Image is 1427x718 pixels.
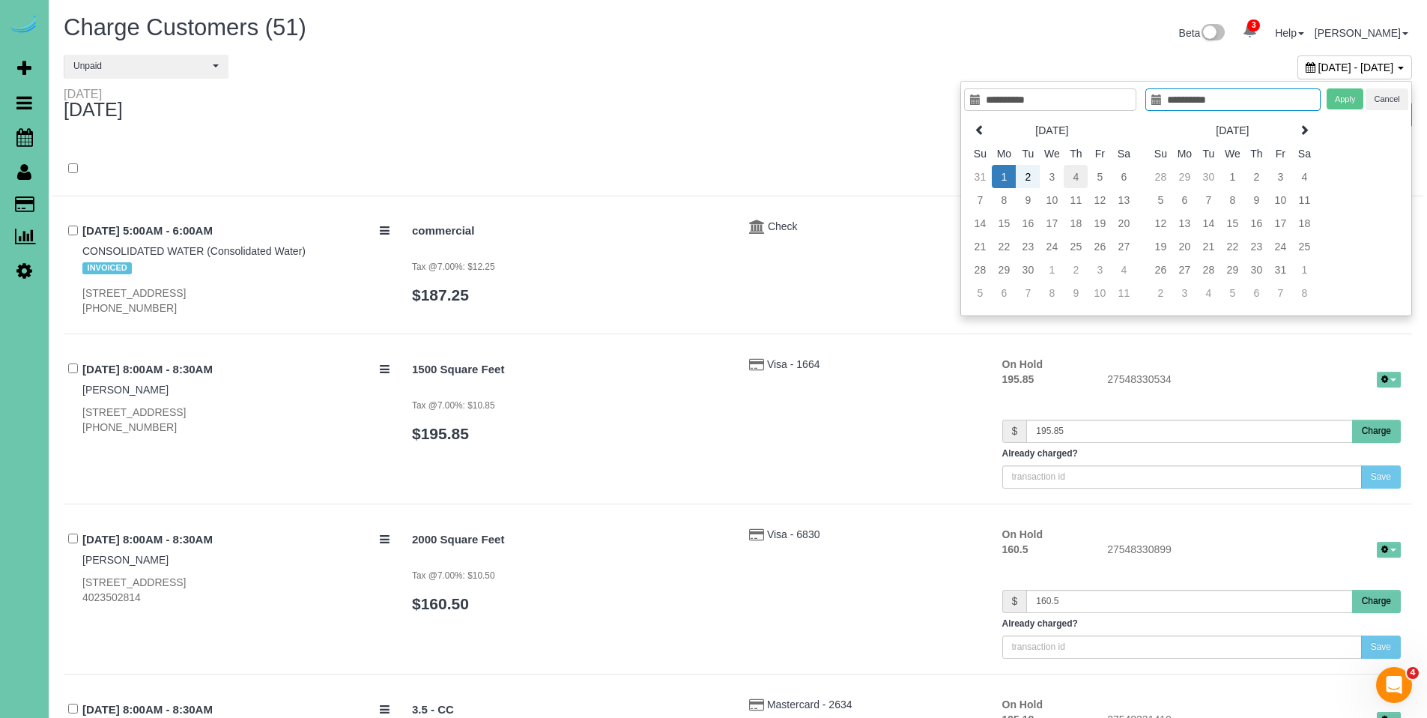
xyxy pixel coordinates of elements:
[82,405,390,435] div: [STREET_ADDRESS] [PHONE_NUMBER]
[1268,211,1292,235] td: 17
[1268,258,1292,281] td: 31
[1244,142,1268,165] th: Th
[1244,235,1268,258] td: 23
[1016,142,1040,165] th: Tu
[1112,188,1136,211] td: 13
[1315,27,1408,39] a: [PERSON_NAME]
[412,225,727,238] h4: commercial
[1064,281,1088,304] td: 9
[64,55,228,78] button: Unpaid
[1088,235,1112,258] td: 26
[1088,281,1112,304] td: 10
[1040,142,1064,165] th: We
[1064,165,1088,188] td: 4
[412,595,469,612] a: $160.50
[1220,258,1244,281] td: 29
[82,384,169,396] a: [PERSON_NAME]
[1179,27,1225,39] a: Beta
[1040,258,1064,281] td: 1
[1112,142,1136,165] th: Sa
[1016,235,1040,258] td: 23
[1196,211,1220,235] td: 14
[82,575,390,605] div: [STREET_ADDRESS] 4023502814
[1088,258,1112,281] td: 3
[767,528,820,540] a: Visa - 6830
[1220,235,1244,258] td: 22
[1088,165,1112,188] td: 5
[82,245,306,257] a: CONSOLIDATED WATER (Consolidated Water)
[992,258,1016,281] td: 29
[1088,142,1112,165] th: Fr
[1040,211,1064,235] td: 17
[1016,188,1040,211] td: 9
[1220,188,1244,211] td: 8
[968,188,992,211] td: 7
[1016,165,1040,188] td: 2
[1275,27,1304,39] a: Help
[1268,281,1292,304] td: 7
[968,258,992,281] td: 28
[1172,118,1292,142] th: [DATE]
[412,704,727,717] h4: 3.5 - CC
[1112,165,1136,188] td: 6
[767,358,820,370] a: Visa - 1664
[1352,420,1401,443] button: Charge
[1292,281,1316,304] td: 8
[1244,188,1268,211] td: 9
[1040,188,1064,211] td: 10
[64,14,306,40] span: Charge Customers (51)
[1196,142,1220,165] th: Tu
[1088,188,1112,211] td: 12
[1172,211,1196,235] td: 13
[1148,258,1172,281] td: 26
[1148,142,1172,165] th: Su
[82,225,390,238] h4: [DATE] 5:00AM - 6:00AM
[1172,142,1196,165] th: Mo
[412,262,495,272] small: Tax @7.00%: $12.25
[968,211,992,235] td: 14
[767,699,852,711] span: Mastercard - 2634
[64,88,123,100] div: [DATE]
[1002,449,1402,459] h5: Already charged?
[1220,165,1244,188] td: 1
[1244,281,1268,304] td: 6
[1376,667,1412,703] iframe: Intercom live chat
[1064,258,1088,281] td: 2
[1172,188,1196,211] td: 6
[412,534,727,546] h4: 2000 Square Feet
[1292,211,1316,235] td: 18
[1040,235,1064,258] td: 24
[1096,542,1412,560] div: 27548330899
[1268,165,1292,188] td: 3
[1040,165,1064,188] td: 3
[82,704,390,717] h4: [DATE] 8:00AM - 8:30AM
[1220,211,1244,235] td: 15
[768,220,798,232] span: Check
[1016,211,1040,235] td: 16
[1112,211,1136,235] td: 20
[9,15,39,36] img: Automaid Logo
[1235,15,1264,48] a: 3
[82,363,390,376] h4: [DATE] 8:00AM - 8:30AM
[1220,281,1244,304] td: 5
[1002,420,1027,443] span: $
[968,281,992,304] td: 5
[1200,24,1225,43] img: New interface
[1244,165,1268,188] td: 2
[1064,211,1088,235] td: 18
[412,286,469,304] a: $187.25
[1016,258,1040,281] td: 30
[1318,61,1394,73] span: [DATE] - [DATE]
[1148,235,1172,258] td: 19
[968,165,992,188] td: 31
[1268,188,1292,211] td: 10
[1292,142,1316,165] th: Sa
[1268,142,1292,165] th: Fr
[992,188,1016,211] td: 8
[992,118,1112,142] th: [DATE]
[1002,590,1027,613] span: $
[1002,636,1362,659] input: transaction id
[1148,165,1172,188] td: 28
[1064,188,1088,211] td: 11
